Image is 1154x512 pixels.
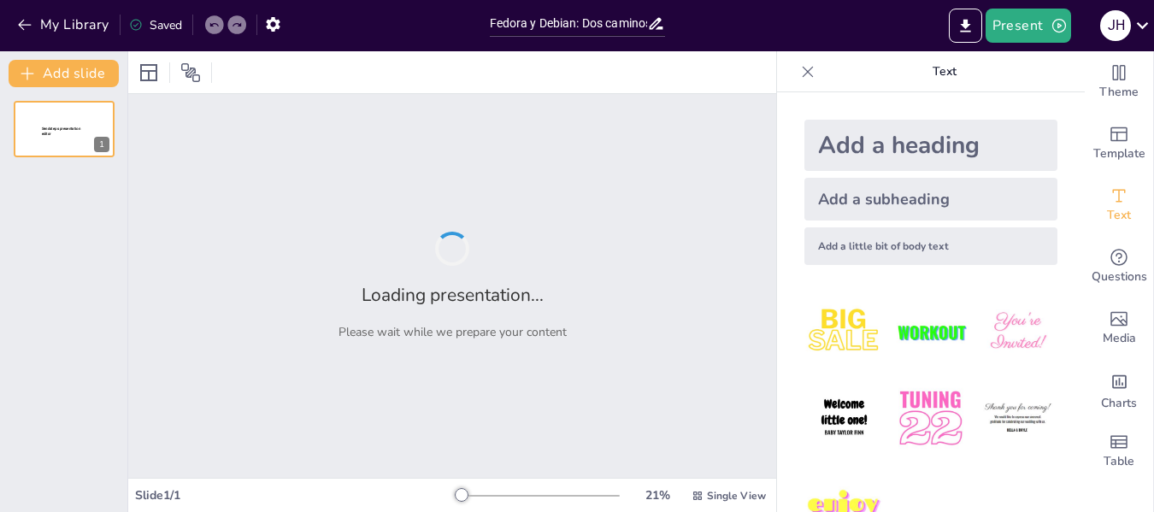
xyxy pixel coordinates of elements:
h2: Loading presentation... [362,283,544,307]
span: Media [1103,329,1136,348]
img: 5.jpeg [891,379,970,458]
div: Saved [129,17,182,33]
div: Add text boxes [1085,174,1153,236]
img: 2.jpeg [891,292,970,372]
img: 1.jpeg [804,292,884,372]
button: Present [986,9,1071,43]
span: Charts [1101,394,1137,413]
span: Table [1104,452,1134,471]
div: J H [1100,10,1131,41]
div: Add a little bit of body text [804,227,1057,265]
span: Sendsteps presentation editor [42,127,80,136]
p: Text [821,51,1068,92]
img: 6.jpeg [978,379,1057,458]
button: J H [1100,9,1131,43]
span: Text [1107,206,1131,225]
button: Export to PowerPoint [949,9,982,43]
div: 21 % [637,487,678,503]
div: Add images, graphics, shapes or video [1085,297,1153,359]
div: Add ready made slides [1085,113,1153,174]
div: Get real-time input from your audience [1085,236,1153,297]
div: Add a subheading [804,178,1057,221]
div: Change the overall theme [1085,51,1153,113]
div: Layout [135,59,162,86]
span: Single View [707,489,766,503]
input: Insert title [490,11,647,36]
img: 3.jpeg [978,292,1057,372]
div: Add a heading [804,120,1057,171]
div: 1 [94,137,109,152]
div: 1 [14,101,115,157]
span: Template [1093,144,1145,163]
div: Add a table [1085,421,1153,482]
div: Slide 1 / 1 [135,487,456,503]
button: Add slide [9,60,119,87]
span: Position [180,62,201,83]
img: 4.jpeg [804,379,884,458]
span: Questions [1092,268,1147,286]
span: Theme [1099,83,1139,102]
p: Please wait while we prepare your content [339,324,567,340]
button: My Library [13,11,116,38]
div: Add charts and graphs [1085,359,1153,421]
